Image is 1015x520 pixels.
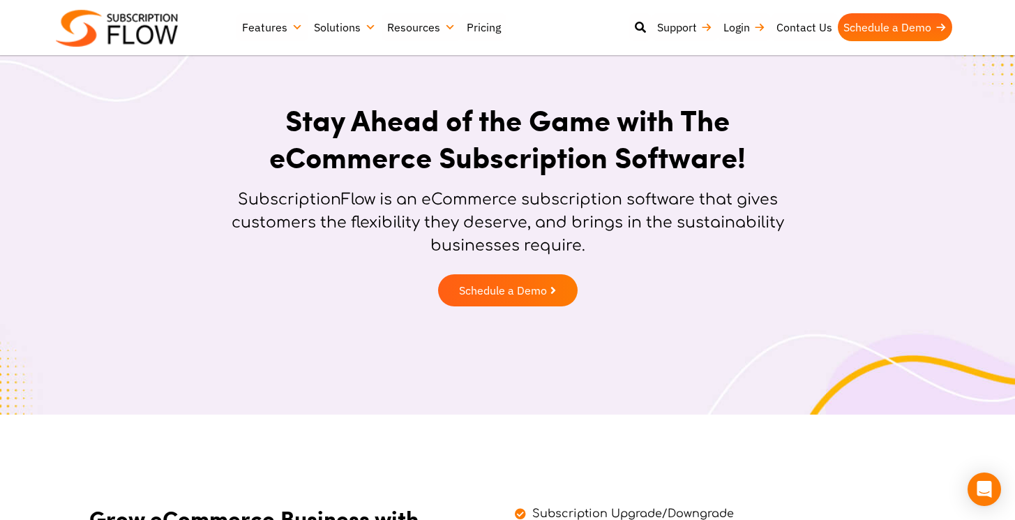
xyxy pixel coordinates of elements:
a: Resources [382,13,461,41]
a: Login [718,13,771,41]
h1: Stay Ahead of the Game with The eCommerce Subscription Software! [218,101,797,174]
div: Open Intercom Messenger [968,473,1001,506]
a: Pricing [461,13,506,41]
span: Schedule a Demo [459,285,547,296]
a: Schedule a Demo [838,13,952,41]
a: Features [236,13,308,41]
a: Contact Us [771,13,838,41]
a: Schedule a Demo [438,274,578,306]
p: SubscriptionFlow is an eCommerce subscription software that gives customers the flexibility they ... [218,188,797,258]
a: Solutions [308,13,382,41]
a: Support [652,13,718,41]
img: Subscriptionflow [56,10,178,47]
